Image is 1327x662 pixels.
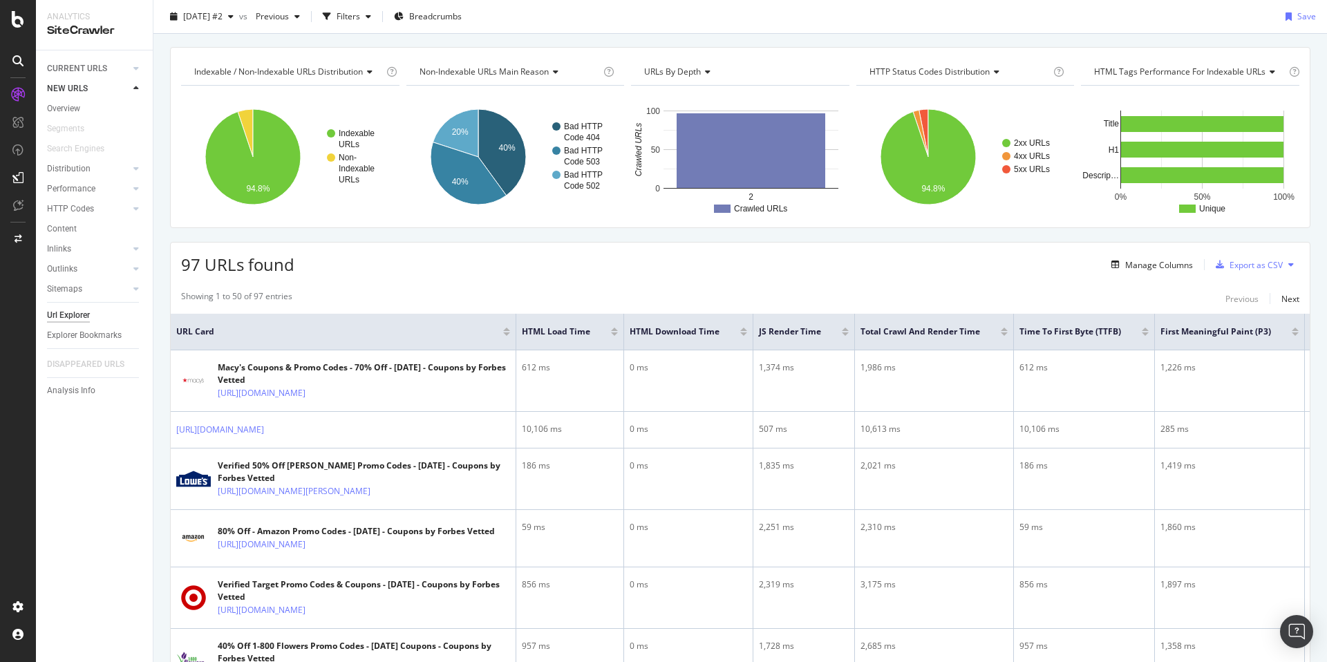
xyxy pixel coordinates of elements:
[47,262,129,276] a: Outlinks
[759,423,849,435] div: 507 ms
[860,578,1008,591] div: 3,175 ms
[759,578,849,591] div: 2,319 ms
[1160,640,1299,652] div: 1,358 ms
[1281,293,1299,305] div: Next
[218,460,510,484] div: Verified 50% Off [PERSON_NAME] Promo Codes - [DATE] - Coupons by Forbes Vetted
[1281,290,1299,307] button: Next
[869,66,990,77] span: HTTP Status Codes Distribution
[630,640,747,652] div: 0 ms
[630,423,747,435] div: 0 ms
[409,10,462,22] span: Breadcrumbs
[651,145,661,155] text: 50
[1225,290,1259,307] button: Previous
[218,578,510,603] div: Verified Target Promo Codes & Coupons - [DATE] - Coupons by Forbes Vetted
[47,11,142,23] div: Analytics
[1160,578,1299,591] div: 1,897 ms
[630,325,719,338] span: HTML Download Time
[522,460,618,472] div: 186 ms
[734,204,787,214] text: Crawled URLs
[337,10,360,22] div: Filters
[47,282,82,296] div: Sitemaps
[47,102,80,116] div: Overview
[1019,640,1149,652] div: 957 ms
[47,222,77,236] div: Content
[634,123,643,176] text: Crawled URLs
[47,242,129,256] a: Inlinks
[641,61,837,83] h4: URLs by Depth
[339,140,359,149] text: URLs
[630,460,747,472] div: 0 ms
[47,262,77,276] div: Outlinks
[417,61,601,83] h4: Non-Indexable URLs Main Reason
[47,384,95,398] div: Analysis Info
[522,361,618,374] div: 612 ms
[856,97,1075,217] svg: A chart.
[860,460,1008,472] div: 2,021 ms
[1091,61,1286,83] h4: HTML Tags Performance for Indexable URLs
[498,143,515,153] text: 40%
[631,97,849,217] svg: A chart.
[176,580,211,615] img: main image
[1160,423,1299,435] div: 285 ms
[218,386,305,400] a: [URL][DOMAIN_NAME]
[406,97,625,217] svg: A chart.
[420,66,549,77] span: Non-Indexable URLs Main Reason
[218,361,510,386] div: Macy's Coupons & Promo Codes - 70% Off - [DATE] - Coupons by Forbes Vetted
[194,66,363,77] span: Indexable / Non-Indexable URLs distribution
[339,164,375,173] text: Indexable
[1081,97,1299,217] div: A chart.
[630,361,747,374] div: 0 ms
[656,184,661,193] text: 0
[1014,151,1050,161] text: 4xx URLs
[47,182,129,196] a: Performance
[564,146,603,155] text: Bad HTTP
[1019,423,1149,435] div: 10,106 ms
[860,325,980,338] span: Total Crawl and Render Time
[1104,119,1120,129] text: Title
[860,423,1008,435] div: 10,613 ms
[1109,145,1120,155] text: H1
[522,423,618,435] div: 10,106 ms
[47,357,138,372] a: DISAPPEARED URLS
[564,170,603,180] text: Bad HTTP
[47,357,124,372] div: DISAPPEARED URLS
[47,328,143,343] a: Explorer Bookmarks
[47,202,129,216] a: HTTP Codes
[181,253,294,276] span: 97 URLs found
[47,222,143,236] a: Content
[1280,615,1313,648] div: Open Intercom Messenger
[522,325,590,338] span: HTML Load Time
[759,361,849,374] div: 1,374 ms
[1115,192,1127,202] text: 0%
[181,97,399,217] svg: A chart.
[564,181,600,191] text: Code 502
[564,122,603,131] text: Bad HTTP
[1019,521,1149,533] div: 59 ms
[47,122,84,136] div: Segments
[246,184,270,193] text: 94.8%
[47,308,90,323] div: Url Explorer
[630,578,747,591] div: 0 ms
[339,129,375,138] text: Indexable
[451,127,468,137] text: 20%
[47,102,143,116] a: Overview
[218,603,305,617] a: [URL][DOMAIN_NAME]
[1094,66,1265,77] span: HTML Tags Performance for Indexable URLs
[1194,192,1211,202] text: 50%
[867,61,1051,83] h4: HTTP Status Codes Distribution
[1014,138,1050,148] text: 2xx URLs
[47,162,91,176] div: Distribution
[176,521,211,556] img: main image
[1280,6,1316,28] button: Save
[250,6,305,28] button: Previous
[181,290,292,307] div: Showing 1 to 50 of 97 entries
[1210,254,1283,276] button: Export as CSV
[47,23,142,39] div: SiteCrawler
[1160,460,1299,472] div: 1,419 ms
[1019,578,1149,591] div: 856 ms
[176,423,264,437] a: [URL][DOMAIN_NAME]
[1274,192,1295,202] text: 100%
